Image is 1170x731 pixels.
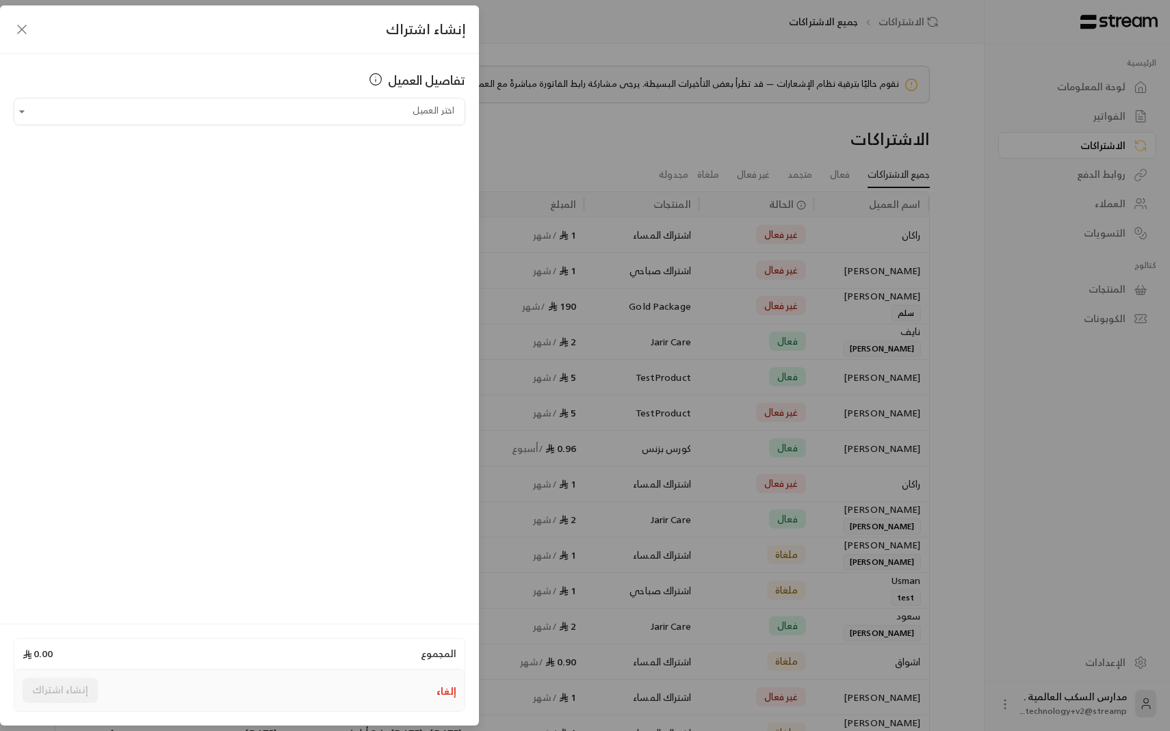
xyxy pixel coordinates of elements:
span: إنشاء اشتراك [386,17,465,41]
span: 0.00 [23,647,53,661]
button: إلغاء [437,685,456,698]
span: تفاصيل العميل [388,70,465,90]
button: Open [14,103,30,120]
span: المجموع [421,647,456,661]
